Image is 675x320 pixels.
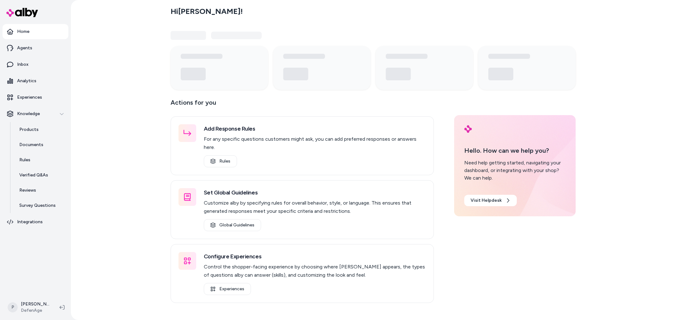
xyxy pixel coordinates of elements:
a: Rules [13,152,68,168]
a: Verified Q&As [13,168,68,183]
p: Verified Q&As [19,172,48,178]
a: Experiences [3,90,68,105]
a: Experiences [204,283,251,295]
p: Integrations [17,219,43,225]
button: Knowledge [3,106,68,121]
a: Survey Questions [13,198,68,213]
p: Reviews [19,187,36,194]
a: Products [13,122,68,137]
a: Documents [13,137,68,152]
h3: Add Response Rules [204,124,426,133]
a: Analytics [3,73,68,89]
p: Customize alby by specifying rules for overall behavior, style, or language. This ensures that ge... [204,199,426,215]
a: Rules [204,155,237,167]
div: Need help getting started, navigating your dashboard, or integrating with your shop? We can help. [464,159,566,182]
p: Actions for you [171,97,434,113]
a: Global Guidelines [204,219,261,231]
p: Control the shopper-facing experience by choosing where [PERSON_NAME] appears, the types of quest... [204,263,426,279]
a: Inbox [3,57,68,72]
p: Products [19,126,39,133]
p: Knowledge [17,111,40,117]
span: DefenAge [21,307,49,314]
a: Reviews [13,183,68,198]
h3: Set Global Guidelines [204,188,426,197]
p: Home [17,28,29,35]
img: alby Logo [6,8,38,17]
p: Rules [19,157,30,163]
p: Hello. How can we help you? [464,146,566,155]
p: For any specific questions customers might ask, you can add preferred responses or answers here. [204,135,426,151]
img: alby Logo [464,125,472,133]
a: Visit Helpdesk [464,195,517,206]
p: Inbox [17,61,28,68]
h2: Hi [PERSON_NAME] ! [171,7,243,16]
p: Documents [19,142,43,148]
p: [PERSON_NAME] [21,301,49,307]
span: P [8,302,18,312]
a: Agents [3,40,68,56]
a: Integrations [3,214,68,230]
p: Experiences [17,94,42,101]
p: Survey Questions [19,202,56,209]
button: P[PERSON_NAME]DefenAge [4,297,54,317]
h3: Configure Experiences [204,252,426,261]
p: Analytics [17,78,36,84]
a: Home [3,24,68,39]
p: Agents [17,45,32,51]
